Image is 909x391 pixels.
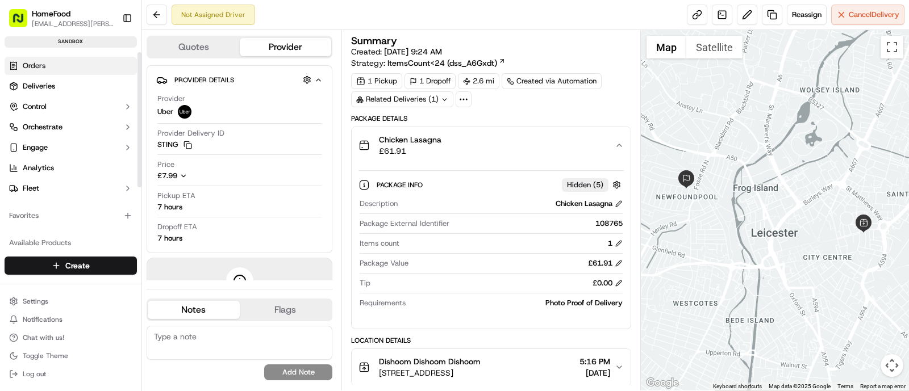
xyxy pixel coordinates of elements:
span: Items count [360,238,399,249]
span: Provider Delivery ID [157,128,224,138]
a: Terms (opens in new tab) [837,383,853,389]
button: Reassign [787,5,827,25]
a: ItemsCount<24 (dss_A6Gxdt) [387,57,506,69]
button: Map camera controls [881,354,903,377]
div: Available Products [5,234,137,252]
span: Package Value [360,258,408,268]
img: Asif Zaman Khan [11,165,30,183]
button: Notes [148,301,240,319]
button: Create [5,257,137,275]
div: £61.91 [588,258,623,268]
span: Klarizel Pensader [35,206,94,215]
button: Toggle fullscreen view [881,36,903,58]
a: 📗Knowledge Base [7,249,91,269]
span: Requirements [360,298,406,308]
button: Show street map [647,36,686,58]
button: HomeFood [32,8,70,19]
span: Created: [351,46,442,57]
button: Provider [240,38,332,56]
span: [STREET_ADDRESS] [379,367,481,379]
span: Notifications [23,315,62,324]
button: CancelDelivery [831,5,904,25]
span: Orders [23,61,45,71]
div: Past conversations [11,147,76,156]
span: Dropoff ETA [157,222,197,232]
div: Chicken Lasagna£61.91 [352,163,631,329]
span: £7.99 [157,171,177,180]
img: uber-new-logo.jpeg [178,105,191,119]
button: Keyboard shortcuts [713,382,762,390]
span: Engage [23,142,48,153]
div: Chicken Lasagna [556,199,623,209]
span: Description [360,199,398,209]
button: Chat with us! [5,330,137,346]
button: Start new chat [193,111,207,125]
button: Log out [5,366,137,382]
button: Control [5,98,137,116]
a: Created via Automation [502,73,602,89]
span: • [96,206,100,215]
div: Strategy: [351,57,506,69]
span: Orchestrate [23,122,62,132]
span: Pickup ETA [157,191,195,201]
div: £0.00 [593,278,623,288]
div: Related Deliveries (1) [351,91,453,107]
span: Control [23,102,47,112]
div: Photo Proof of Delivery [410,298,623,308]
button: Fleet [5,179,137,197]
span: Package External Identifier [360,218,449,229]
span: Map data ©2025 Google [769,383,831,389]
span: Settings [23,297,48,306]
a: Report a map error [860,383,906,389]
button: Show satellite imagery [686,36,743,58]
div: 📗 [11,254,20,263]
button: Chicken Lasagna£61.91 [352,127,631,163]
span: [DATE] [579,367,610,379]
input: Got a question? Start typing here... [30,73,205,85]
div: sandbox [5,36,137,48]
img: 1736555255976-a54dd68f-1ca7-489b-9aae-adbdc363a1c4 [23,207,32,216]
span: Pylon [113,281,137,289]
span: Uber [157,107,173,117]
span: [DATE] 9:24 AM [384,47,442,57]
img: 1736555255976-a54dd68f-1ca7-489b-9aae-adbdc363a1c4 [23,176,32,185]
span: [DATE] [101,175,124,184]
button: Orchestrate [5,118,137,136]
a: Orders [5,57,137,75]
div: 108765 [454,218,623,229]
span: Knowledge Base [23,253,87,264]
button: Hidden (5) [562,178,624,192]
button: Toggle Theme [5,348,137,364]
h3: Summary [351,36,397,46]
div: We're available if you need us! [51,119,156,128]
span: Reassign [792,10,822,20]
span: [DATE] [102,206,126,215]
span: Toggle Theme [23,351,68,360]
span: Create [65,260,90,271]
button: Settings [5,293,137,309]
a: 💻API Documentation [91,249,187,269]
span: 5:16 PM [579,356,610,367]
div: 7 hours [157,233,182,243]
span: Tip [360,278,370,288]
span: [PERSON_NAME] [35,175,92,184]
span: Price [157,159,174,170]
span: Fleet [23,183,39,194]
span: Log out [23,369,46,379]
span: Analytics [23,163,54,173]
div: 💻 [96,254,105,263]
span: £61.91 [379,145,441,157]
img: Klarizel Pensader [11,195,30,213]
a: Deliveries [5,77,137,95]
div: 1 [608,238,623,249]
button: Engage [5,138,137,157]
img: Nash [11,11,34,33]
img: Google [644,376,681,390]
a: Analytics [5,159,137,177]
span: Chicken Lasagna [379,134,441,145]
span: ItemsCount<24 (dss_A6Gxdt) [387,57,497,69]
span: Dishoom Dishoom Dishoom [379,356,481,367]
button: [EMAIL_ADDRESS][PERSON_NAME][DOMAIN_NAME] [32,19,113,28]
